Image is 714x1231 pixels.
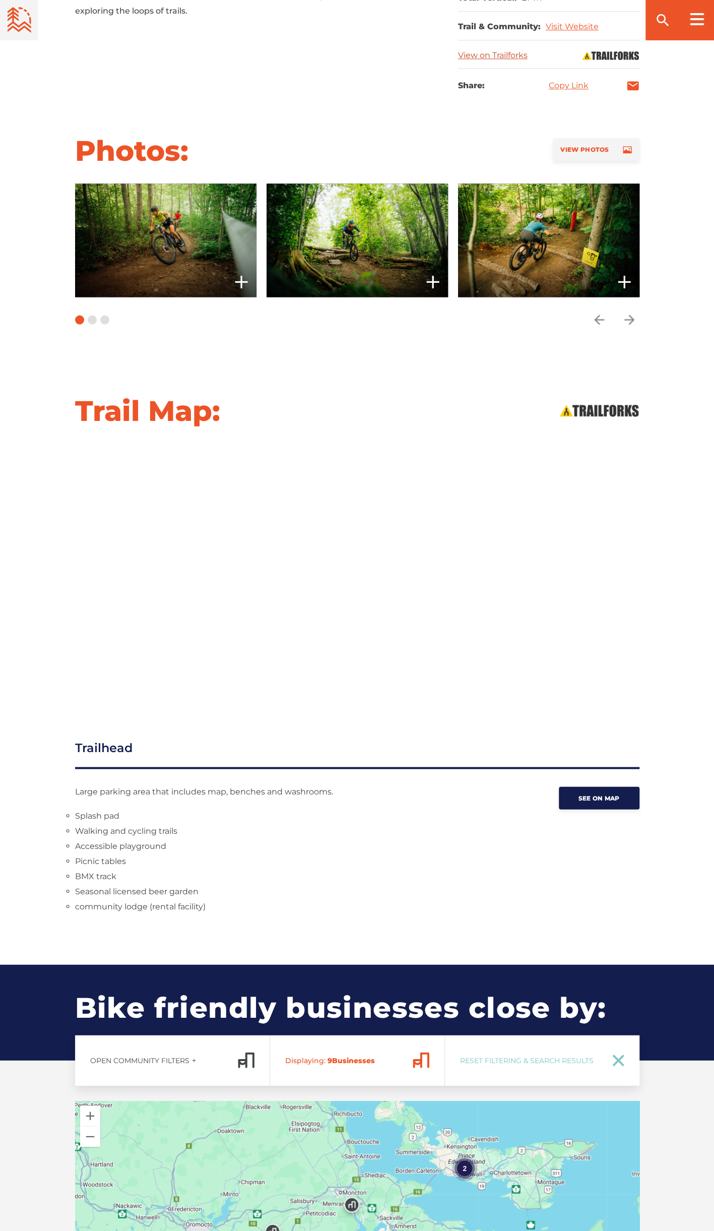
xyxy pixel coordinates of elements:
li: Picnic tables [75,853,493,869]
p: Large parking area that includes map, benches and washrooms. [75,784,493,799]
span: Business [285,1056,404,1065]
h3: Trailhead [75,738,639,769]
h2: Trail Map: [75,393,220,428]
ion-icon: add [231,272,251,292]
div: Carousel Navigation [589,297,639,342]
span: es [366,1056,375,1065]
h3: Share: [458,79,485,93]
span: View Photos [560,146,609,153]
a: Visit Website [546,22,599,31]
span: Displaying: [285,1056,326,1065]
li: Walking and cycling trails [75,823,493,838]
img: Trailforks [581,50,639,60]
div: Carousel Pagination [75,297,109,342]
img: View on Trailforks.com [559,403,639,417]
a: Open Community Filtersadd [75,1035,270,1085]
button: Carousel Page 2 [88,315,97,324]
a: View on Trailforks [458,50,528,60]
h2: Photos: [75,133,188,168]
a: View Photos [553,138,639,161]
li: Accessible playground [75,838,493,853]
button: Zoom out [80,1126,100,1146]
a: Reset Filtering & Search Results [445,1035,639,1085]
ion-icon: arrow forward [622,312,637,327]
ion-icon: add [190,1057,198,1064]
ion-icon: add [423,272,443,292]
ion-icon: arrow back [592,312,607,327]
a: Copy Link [549,82,589,90]
span: Reset Filtering & Search Results [460,1056,599,1065]
button: Carousel Page 3 [100,315,109,324]
li: BMX track [75,869,493,884]
span: Open Community Filters [90,1056,189,1065]
dt: Trail & Community: [458,22,541,32]
h2: Bike friendly businesses close by: [75,964,639,1060]
li: Splash pad [75,808,493,823]
ion-icon: add [614,272,634,292]
div: 2 [452,1155,477,1180]
button: Carousel Page 1 (Current Slide) [75,315,84,324]
span: 9 [328,1056,332,1065]
ion-icon: search [655,12,671,28]
span: See on map [578,794,620,802]
button: Zoom in [80,1105,100,1126]
a: See on map [559,786,639,809]
li: Seasonal licensed beer garden [75,884,493,899]
li: community lodge (rental facility) [75,899,493,914]
a: mail [626,79,639,92]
